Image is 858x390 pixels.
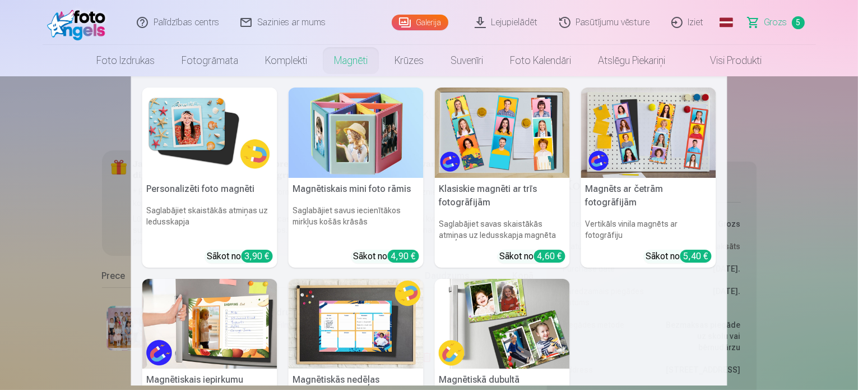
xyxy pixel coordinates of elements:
[142,88,277,178] img: Personalizēti foto magnēti
[321,45,381,76] a: Magnēti
[646,250,712,263] div: Sākot no
[435,88,570,268] a: Klasiskie magnēti ar trīs fotogrāfijāmKlasiskie magnēti ar trīs fotogrāfijāmSaglabājiet savas ska...
[435,88,570,178] img: Klasiskie magnēti ar trīs fotogrāfijām
[142,200,277,245] h6: Saglabājiet skaistākās atmiņas uz ledusskapja
[381,45,437,76] a: Krūzes
[142,178,277,200] h5: Personalizēti foto magnēti
[289,279,424,369] img: Magnētiskās nedēļas piezīmes/grafiki 20x30 cm
[764,16,787,29] span: Grozs
[83,45,168,76] a: Foto izdrukas
[581,178,716,214] h5: Magnēts ar četrām fotogrāfijām
[388,250,419,263] div: 4,90 €
[142,279,277,369] img: Magnētiskais iepirkumu saraksts
[437,45,497,76] a: Suvenīri
[168,45,252,76] a: Fotogrāmata
[581,214,716,245] h6: Vertikāls vinila magnēts ar fotogrāfiju
[142,88,277,268] a: Personalizēti foto magnētiPersonalizēti foto magnētiSaglabājiet skaistākās atmiņas uz ledusskapja...
[581,88,716,178] img: Magnēts ar četrām fotogrāfijām
[354,250,419,263] div: Sākot no
[242,250,273,263] div: 3,90 €
[392,15,448,30] a: Galerija
[47,4,112,40] img: /fa1
[581,88,716,268] a: Magnēts ar četrām fotogrāfijāmMagnēts ar četrām fotogrāfijāmVertikāls vinila magnēts ar fotogrāfi...
[289,88,424,178] img: Magnētiskais mini foto rāmis
[534,250,565,263] div: 4,60 €
[289,200,424,245] h6: Saglabājiet savus iecienītākos mirkļus košās krāsās
[289,178,424,200] h5: Magnētiskais mini foto rāmis
[500,250,565,263] div: Sākot no
[435,279,570,369] img: Magnētiskā dubultā fotogrāfija 6x9 cm
[252,45,321,76] a: Komplekti
[585,45,679,76] a: Atslēgu piekariņi
[289,88,424,268] a: Magnētiskais mini foto rāmisMagnētiskais mini foto rāmisSaglabājiet savus iecienītākos mirkļus ko...
[207,250,273,263] div: Sākot no
[792,16,805,29] span: 5
[497,45,585,76] a: Foto kalendāri
[679,45,775,76] a: Visi produkti
[680,250,712,263] div: 5,40 €
[435,214,570,245] h6: Saglabājiet savas skaistākās atmiņas uz ledusskapja magnēta
[435,178,570,214] h5: Klasiskie magnēti ar trīs fotogrāfijām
